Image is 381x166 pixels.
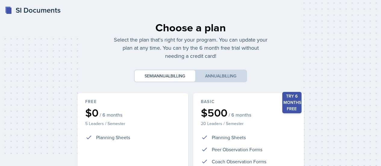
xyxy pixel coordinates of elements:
span: / 6 months [100,112,122,118]
span: billing [170,73,185,79]
p: Planning Sheets [96,134,130,141]
div: $500 [201,107,296,118]
p: Peer Observation Forms [212,146,262,153]
div: Choose a plan [114,19,268,36]
button: Annualbilling [195,70,246,82]
div: Try 6 months free [282,92,301,113]
span: billing [222,73,236,79]
p: Select the plan that's right for your program. You can update your plan at any time. You can try ... [114,36,268,60]
p: 5 Leaders / Semester [85,121,180,127]
button: Semiannualbilling [135,70,195,82]
p: 20 Leaders / Semester [201,121,296,127]
div: Basic [201,99,296,105]
p: Coach Observation Forms [212,158,266,165]
div: Free [85,99,180,105]
a: SI Documents [5,5,61,16]
span: / 6 months [229,112,251,118]
div: $0 [85,107,180,118]
p: Planning Sheets [212,134,246,141]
